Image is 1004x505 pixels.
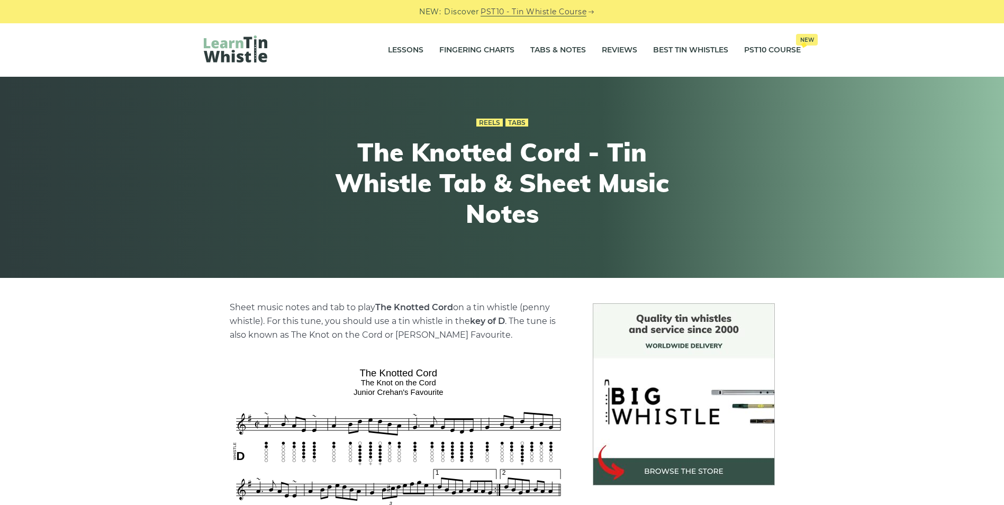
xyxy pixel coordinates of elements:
a: Lessons [388,37,423,64]
a: Tabs & Notes [530,37,586,64]
a: Fingering Charts [439,37,514,64]
a: Tabs [505,119,528,127]
p: Sheet music notes and tab to play on a tin whistle (penny whistle). For this tune, you should use... [230,301,567,342]
strong: key of D [470,316,505,326]
a: Reviews [602,37,637,64]
strong: The Knotted Cord [375,302,453,312]
a: PST10 CourseNew [744,37,801,64]
span: New [796,34,818,46]
h1: The Knotted Cord - Tin Whistle Tab & Sheet Music Notes [307,137,697,229]
img: BigWhistle Tin Whistle Store [593,303,775,485]
a: Reels [476,119,503,127]
a: Best Tin Whistles [653,37,728,64]
img: LearnTinWhistle.com [204,35,267,62]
